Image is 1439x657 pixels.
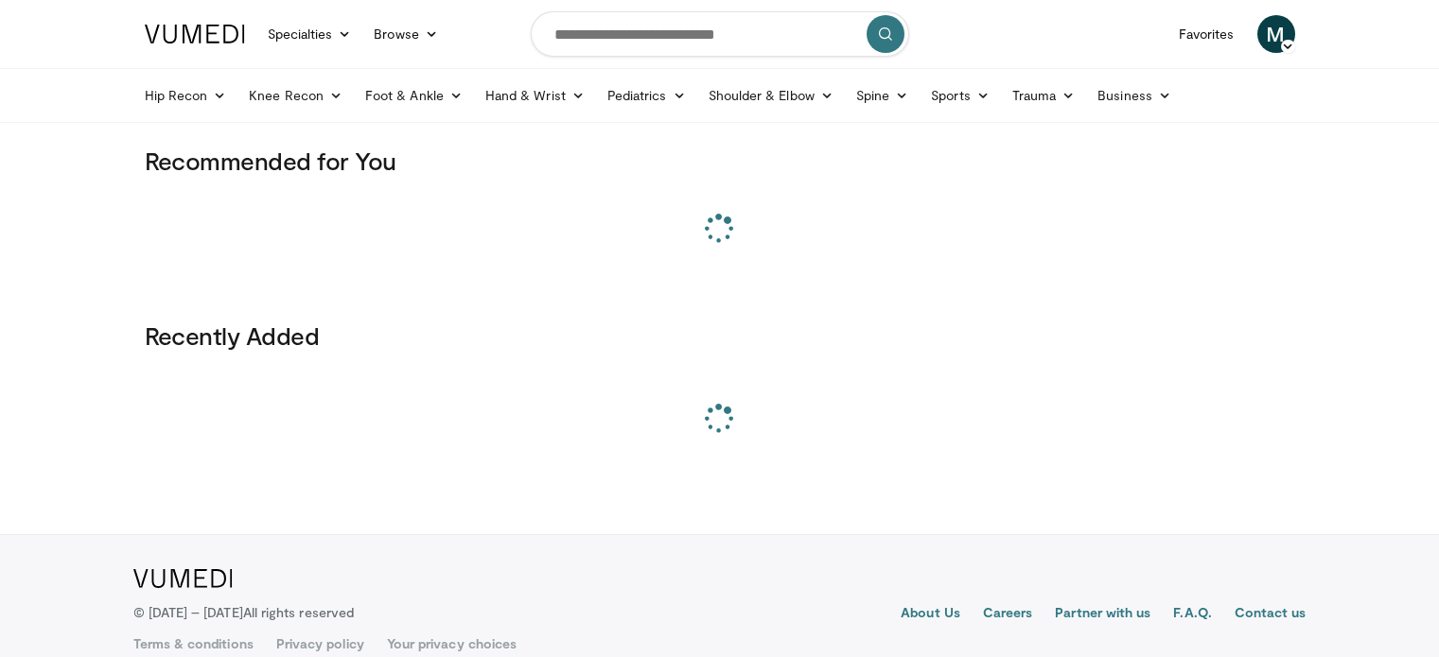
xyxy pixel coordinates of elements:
a: F.A.Q. [1173,603,1211,626]
a: Pediatrics [596,77,697,114]
h3: Recommended for You [145,146,1295,176]
a: Foot & Ankle [354,77,474,114]
img: VuMedi Logo [145,25,245,43]
a: Careers [983,603,1033,626]
a: Specialties [256,15,363,53]
a: Spine [845,77,920,114]
a: Trauma [1001,77,1087,114]
a: Browse [362,15,449,53]
a: M [1257,15,1295,53]
a: Business [1086,77,1183,114]
a: Contact us [1235,603,1307,626]
a: Shoulder & Elbow [697,77,845,114]
a: Hand & Wrist [474,77,596,114]
input: Search topics, interventions [531,11,909,57]
a: Privacy policy [276,634,364,653]
a: Sports [920,77,1001,114]
a: Your privacy choices [387,634,517,653]
a: Terms & conditions [133,634,254,653]
h3: Recently Added [145,320,1295,351]
p: © [DATE] – [DATE] [133,603,355,622]
a: Partner with us [1055,603,1150,626]
img: VuMedi Logo [133,569,233,588]
a: Knee Recon [237,77,354,114]
span: All rights reserved [243,604,354,620]
a: Hip Recon [133,77,238,114]
a: About Us [901,603,960,626]
a: Favorites [1167,15,1246,53]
